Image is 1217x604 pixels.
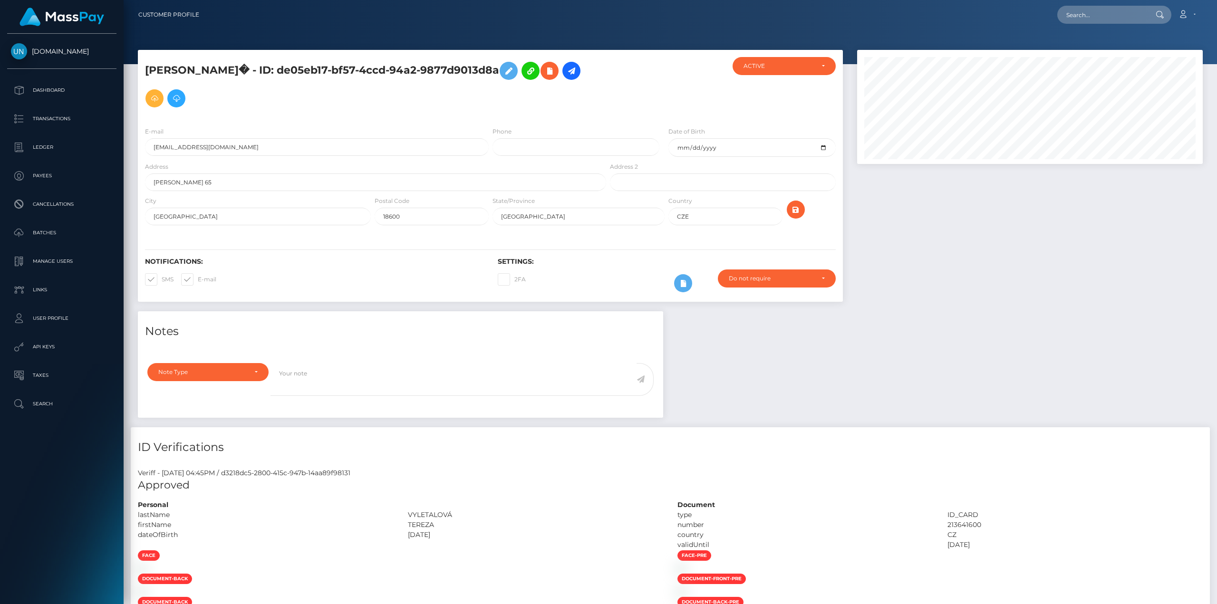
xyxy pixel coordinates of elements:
[138,565,145,572] img: 04487c02-005a-4a79-8dd9-c13ec58a2c6c
[677,574,746,584] span: document-front-pre
[11,112,113,126] p: Transactions
[138,500,168,509] strong: Personal
[138,5,199,25] a: Customer Profile
[498,273,526,286] label: 2FA
[668,197,692,205] label: Country
[7,164,116,188] a: Payees
[138,478,1203,493] h5: Approved
[7,335,116,359] a: API Keys
[670,530,940,540] div: country
[145,57,601,112] h5: [PERSON_NAME]� - ID: de05eb17-bf57-4ccd-94a2-9877d9013d8a
[11,340,113,354] p: API Keys
[7,249,116,273] a: Manage Users
[677,565,685,572] img: d88e3b38-006d-4557-a351-aa0df0032c97
[11,83,113,97] p: Dashboard
[940,510,1210,520] div: ID_CARD
[145,127,164,136] label: E-mail
[7,107,116,131] a: Transactions
[7,135,116,159] a: Ledger
[11,169,113,183] p: Payees
[498,258,836,266] h6: Settings:
[131,468,1210,478] div: Veriff - [DATE] 04:45PM / d3218dc5-2800-415c-947b-14aa89f98131
[131,510,401,520] div: lastName
[19,8,104,26] img: MassPay Logo
[145,258,483,266] h6: Notifications:
[7,278,116,302] a: Links
[145,273,174,286] label: SMS
[375,197,409,205] label: Postal Code
[940,520,1210,530] div: 213641600
[145,163,168,171] label: Address
[11,226,113,240] p: Batches
[7,192,116,216] a: Cancellations
[138,439,1203,456] h4: ID Verifications
[677,550,711,561] span: face-pre
[677,500,715,509] strong: Document
[131,520,401,530] div: firstName
[11,140,113,154] p: Ledger
[11,254,113,268] p: Manage Users
[7,47,116,56] span: [DOMAIN_NAME]
[670,520,940,530] div: number
[138,550,160,561] span: face
[145,197,156,205] label: City
[744,62,814,70] div: ACTIVE
[677,588,685,595] img: 333ff4c7-d4b0-4da1-bbc0-886e645f0757
[668,127,705,136] label: Date of Birth
[493,197,535,205] label: State/Province
[7,307,116,330] a: User Profile
[147,363,269,381] button: Note Type
[7,364,116,387] a: Taxes
[1057,6,1147,24] input: Search...
[940,540,1210,550] div: [DATE]
[7,221,116,245] a: Batches
[145,323,656,340] h4: Notes
[138,574,192,584] span: document-back
[718,269,836,288] button: Do not require
[401,530,671,540] div: [DATE]
[131,530,401,540] div: dateOfBirth
[11,43,27,59] img: Unlockt.me
[11,311,113,326] p: User Profile
[11,283,113,297] p: Links
[11,368,113,383] p: Taxes
[11,397,113,411] p: Search
[610,163,638,171] label: Address 2
[7,78,116,102] a: Dashboard
[670,510,940,520] div: type
[181,273,216,286] label: E-mail
[733,57,836,75] button: ACTIVE
[493,127,512,136] label: Phone
[670,540,940,550] div: validUntil
[401,520,671,530] div: TEREZA
[562,62,580,80] a: Initiate Payout
[401,510,671,520] div: VYLETALOVÁ
[940,530,1210,540] div: CZ
[138,588,145,595] img: 97afb2a4-5595-49bf-881d-151423dabba2
[7,392,116,416] a: Search
[729,275,814,282] div: Do not require
[158,368,247,376] div: Note Type
[11,197,113,211] p: Cancellations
